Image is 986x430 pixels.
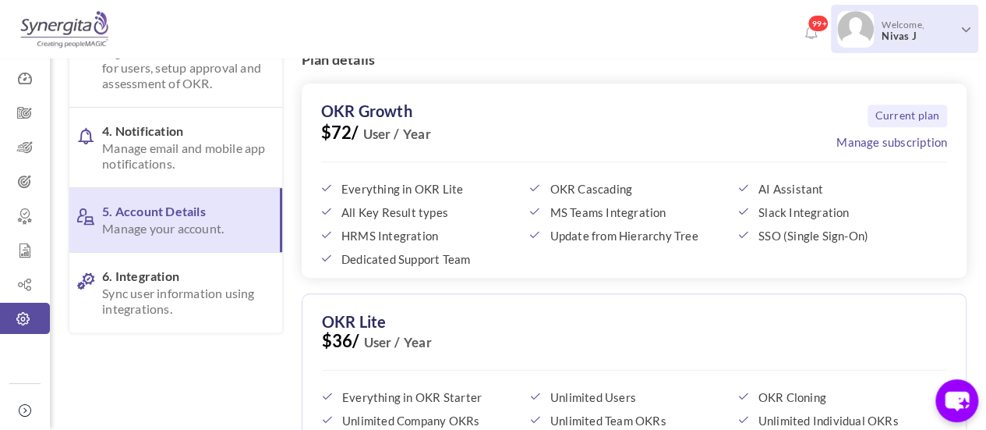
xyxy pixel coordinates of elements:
span: Welcome, [874,11,959,50]
a: Notifications [798,20,823,45]
span: Dedicated Support Team [341,252,521,266]
span: 6. Integration [102,268,266,317]
b: User / [359,126,399,142]
a: 6. IntegrationSync user information using integrations. [69,253,282,332]
span: AI Assistant [758,182,938,196]
b: Year [399,126,431,142]
span: 4. Notification [102,123,266,172]
span: Unlimited Company OKRs [342,414,521,428]
span: OKR Cloning [758,390,937,404]
b: User / [360,335,400,350]
label: OKR Growth [321,103,412,119]
span: Everything in OKR Lite [341,182,521,196]
span: OKR Cascading [550,182,729,196]
span: $36/ [322,333,946,371]
span: Nivas J [882,30,955,42]
button: chat-button [935,379,978,422]
span: Setup OKR for your organization - enable OKR for users, setup approval and assessment of OKR. [102,29,266,91]
img: Logo [18,10,111,49]
span: $72/ [321,125,947,162]
span: Update from Hierarchy Tree [550,229,729,243]
a: Photo Welcome,Nivas J [831,5,978,50]
span: MS Teams Integration [550,205,729,219]
span: SSO (Single Sign-On) [758,229,938,243]
span: Manage your account. [102,221,263,236]
span: Everything in OKR Starter [342,390,521,404]
span: Unlimited Users [550,390,729,404]
span: Slack Integration [758,205,938,219]
span: 99+ [808,15,829,32]
label: OKR Lite [322,314,387,329]
span: All Key Result types [341,205,521,219]
span: Unlimited Individual OKRs [758,414,937,428]
span: Sync user information using integrations. [102,286,266,317]
h4: Plan details [302,52,967,68]
a: Manage subscription [836,134,947,150]
span: Unlimited Team OKRs [550,414,729,428]
span: 5. Account Details [102,204,263,236]
img: Photo [837,11,874,48]
span: Manage email and mobile app notifications. [102,140,266,172]
span: HRMS Integration [341,229,521,243]
b: Year [400,335,432,350]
